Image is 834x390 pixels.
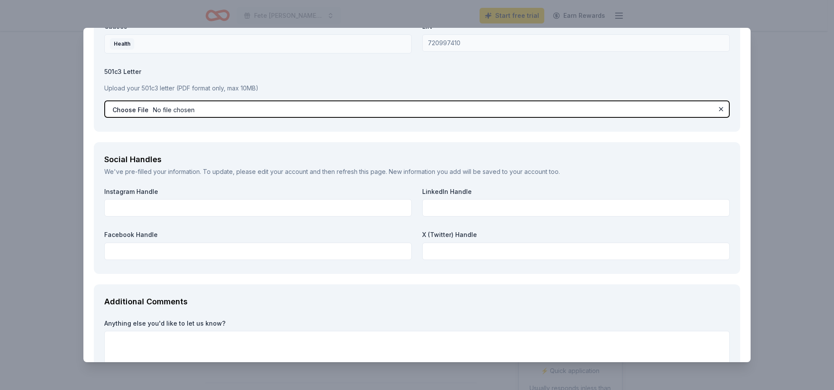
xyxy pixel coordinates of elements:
[258,168,308,175] a: edit your account
[104,319,730,328] label: Anything else you'd like to let us know?
[104,83,730,93] p: Upload your 501c3 letter (PDF format only, max 10MB)
[110,38,134,50] div: Health
[104,295,730,309] div: Additional Comments
[104,187,412,196] label: Instagram Handle
[422,187,730,196] label: LinkedIn Handle
[104,167,730,177] div: We've pre-filled your information. To update, please and then refresh this page. New information ...
[422,230,730,239] label: X (Twitter) Handle
[104,230,412,239] label: Facebook Handle
[104,67,730,76] label: 501c3 Letter
[104,34,412,53] button: Health
[104,153,730,167] div: Social Handles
